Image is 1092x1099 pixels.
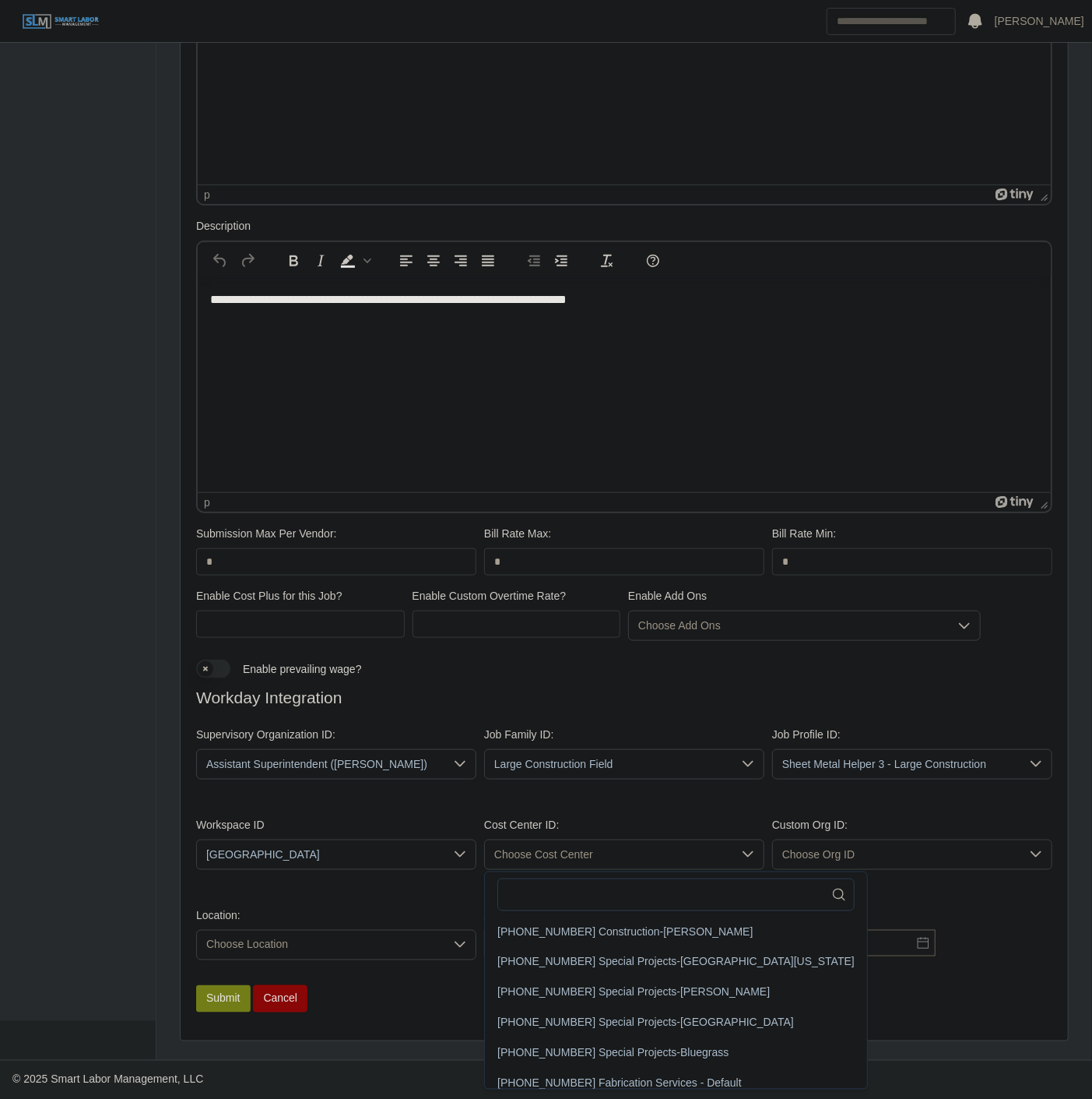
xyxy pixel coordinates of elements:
h4: Workday Integration [196,688,1052,707]
label: Location: [196,907,241,924]
button: Increase indent [548,250,574,272]
span: Assistant Superintendent (Matthew Wade) [197,750,444,779]
li: 01-30-05-00 Special Projects-North Alabama [488,948,864,977]
button: Enable prevailing wage? [196,660,230,678]
span: [PHONE_NUMBER] Special Projects-Bluegrass [497,1045,729,1062]
span: [PHONE_NUMBER] Special Projects-[GEOGRAPHIC_DATA][US_STATE] [497,954,855,970]
span: Choose Cost Center [485,840,732,869]
div: Background color Black [335,250,374,272]
span: Choose Org ID [773,840,1020,869]
button: Align left [393,250,420,272]
span: [PHONE_NUMBER] Special Projects-[GEOGRAPHIC_DATA] [497,1015,794,1031]
label: Bill Rate Min: [772,526,836,542]
div: Choose Add Ons [629,611,949,640]
span: Enable prevailing wage? [243,663,362,675]
input: Search [827,8,956,35]
button: Clear formatting [594,250,620,272]
a: Cancel [253,985,307,1013]
label: Cost Center ID: [484,817,559,833]
a: Powered by Tiny [995,496,1034,509]
li: 01-30-01-00 Special Projects-Franklin [488,978,864,1007]
iframe: Rich Text Area [198,279,1051,492]
span: Sheet Metal Helper 3 - Large Construction [773,750,1020,779]
button: Submit [196,985,251,1013]
label: Enable Cost Plus for this Job? [196,588,342,604]
a: [PERSON_NAME] [995,13,1084,30]
div: Press the Up and Down arrow keys to resize the editor. [1034,493,1051,512]
button: Bold [280,250,307,272]
label: Workspace ID [196,817,265,833]
a: Powered by Tiny [995,188,1034,201]
label: Job Profile ID: [772,727,841,743]
label: Custom Org ID: [772,817,848,833]
li: 01-01-01-00 Construction-Franklin [488,918,864,946]
li: 01-30-04-00 Special Projects-Cumberland [488,1009,864,1037]
div: p [204,496,210,509]
span: [PHONE_NUMBER] Construction-[PERSON_NAME] [497,924,753,940]
label: Submission Max Per Vendor: [196,526,337,542]
label: Job Family ID: [484,727,553,743]
button: Redo [234,250,261,272]
span: [PHONE_NUMBER] Fabrication Services - Default [497,1076,742,1092]
li: 01-30-06-00 Special Projects-Bluegrass [488,1039,864,1068]
li: 01-50-01-00 Fabrication Services - Default [488,1069,864,1098]
label: Bill Rate Max: [484,526,551,542]
span: [PHONE_NUMBER] Special Projects-[PERSON_NAME] [497,985,770,1001]
label: Description [196,218,251,234]
span: Franklin Field [197,840,444,869]
button: Decrease indent [521,250,547,272]
button: Justify [475,250,501,272]
span: Choose Location [197,931,444,960]
img: SLM Logo [22,13,100,30]
label: Supervisory Organization ID: [196,727,335,743]
span: © 2025 Smart Labor Management, LLC [12,1073,203,1086]
button: Align center [420,250,447,272]
label: Enable Custom Overtime Rate? [413,588,567,604]
label: Enable Add Ons [628,588,707,604]
span: Large Construction Field [485,750,732,779]
button: Help [640,250,666,272]
button: Align right [448,250,474,272]
button: Undo [207,250,233,272]
button: Italic [307,250,334,272]
div: Press the Up and Down arrow keys to resize the editor. [1034,185,1051,204]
